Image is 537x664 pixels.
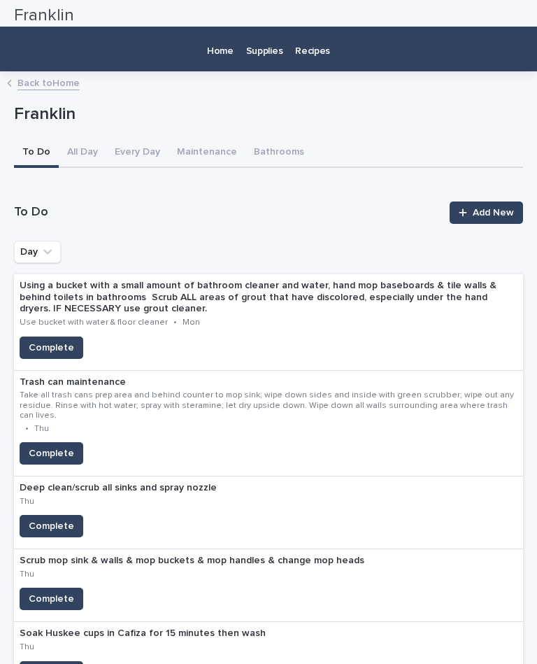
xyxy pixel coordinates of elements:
p: Recipes [295,28,330,57]
span: Complete [29,592,74,606]
p: Deep clean/scrub all sinks and spray nozzle [20,482,231,494]
h1: To Do [14,204,441,221]
p: Thu [20,642,34,652]
p: Scrub mop sink & walls & mop buckets & mop handles & change mop heads [20,555,379,567]
p: Use bucket with water & floor cleaner [20,318,168,327]
p: Mon [182,318,200,327]
a: Trash can maintenanceTake all trash cans prep area and behind counter to mop sink; wipe down side... [14,371,523,476]
p: Thu [20,570,34,579]
button: Complete [20,588,83,610]
button: Bathrooms [245,139,313,168]
p: • [173,318,177,327]
p: Soak Huskee cups in Cafiza for 15 minutes then wash [20,628,280,640]
span: Complete [29,341,74,355]
a: Using a bucket with a small amount of bathroom cleaner and water, hand mop baseboards & tile wall... [14,274,523,371]
button: Maintenance [169,139,245,168]
p: Thu [20,497,34,507]
span: Add New [473,208,514,218]
p: • [25,424,29,434]
a: Home [201,28,240,71]
button: Complete [20,337,83,359]
p: Franklin [14,104,517,125]
button: Complete [20,442,83,465]
a: Add New [450,202,523,224]
button: Every Day [106,139,169,168]
button: Complete [20,515,83,537]
a: Recipes [289,28,336,71]
a: Scrub mop sink & walls & mop buckets & mop handles & change mop headsThuComplete [14,549,523,622]
a: Back toHome [17,74,80,90]
a: Deep clean/scrub all sinks and spray nozzleThuComplete [14,476,523,549]
p: Take all trash cans prep area and behind counter to mop sink; wipe down sides and inside with gre... [20,390,517,421]
a: Supplies [240,28,289,71]
p: Supplies [246,28,283,57]
p: Thu [34,424,49,434]
p: Using a bucket with a small amount of bathroom cleaner and water, hand mop baseboards & tile wall... [20,280,517,315]
button: All Day [59,139,106,168]
button: Day [14,241,61,263]
span: Complete [29,519,74,533]
p: Home [207,28,234,57]
p: Trash can maintenance [20,376,517,388]
button: To Do [14,139,59,168]
span: Complete [29,446,74,460]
